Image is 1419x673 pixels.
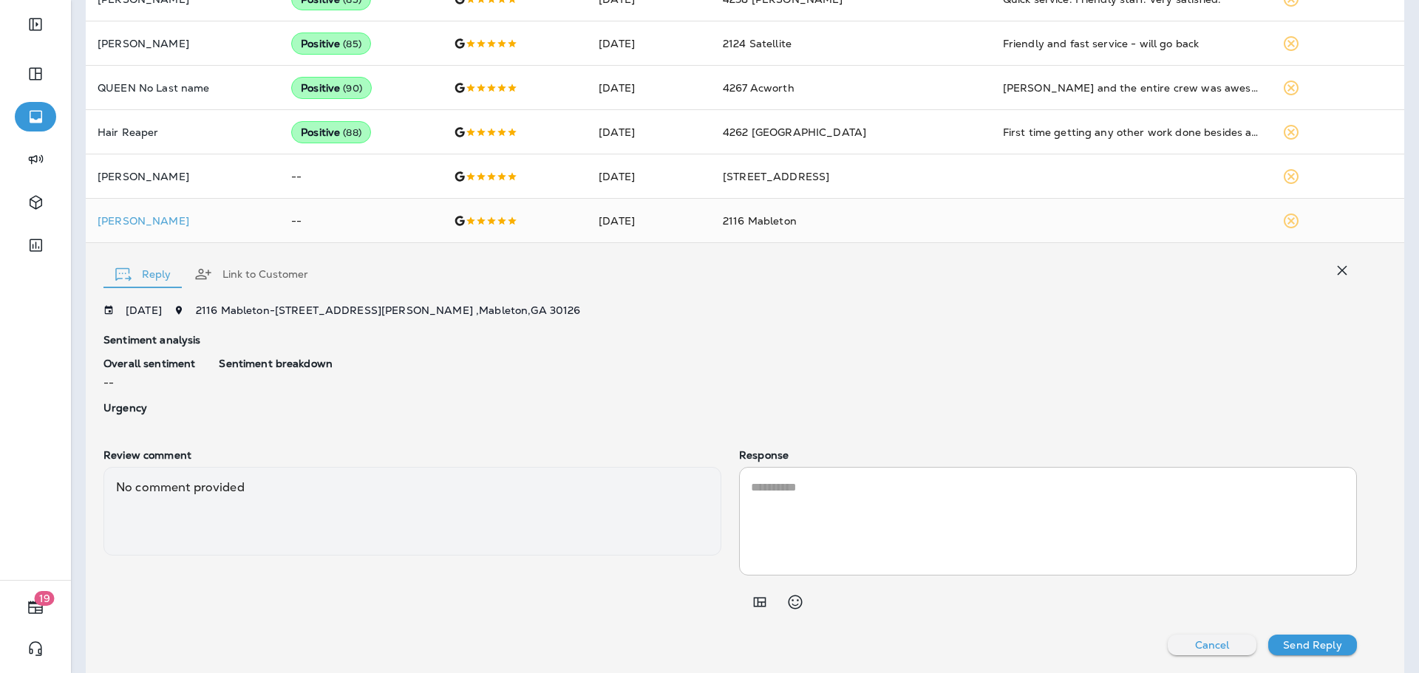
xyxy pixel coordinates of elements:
div: Friendly and fast service - will go back [1003,36,1259,51]
p: QUEEN No Last name [98,82,268,94]
p: Urgency [103,402,195,414]
td: -- [279,154,441,199]
p: [PERSON_NAME] [98,215,268,227]
td: [DATE] [587,154,711,199]
span: 4267 Acworth [723,81,794,95]
button: Expand Sidebar [15,10,56,39]
span: 19 [35,591,55,606]
p: [PERSON_NAME] [98,171,268,182]
p: [PERSON_NAME] [98,38,268,49]
span: 4262 [GEOGRAPHIC_DATA] [723,126,866,139]
p: Response [739,449,1357,461]
div: No comment provided [103,467,721,556]
td: [DATE] [587,66,711,110]
button: Reply [103,247,183,301]
div: Positive [291,121,371,143]
button: Send Reply [1268,635,1357,655]
p: Cancel [1195,639,1230,651]
div: First time getting any other work done besides an oil change. I was needing some brake work done ... [1003,125,1259,140]
td: [DATE] [587,199,711,243]
p: Overall sentiment [103,358,195,369]
p: Sentiment breakdown [219,358,1357,369]
span: 2124 Satellite [723,37,792,50]
div: Positive [291,77,372,99]
span: 2116 Mableton - [STREET_ADDRESS][PERSON_NAME] , Mableton , GA 30126 [196,304,581,317]
td: [DATE] [587,21,711,66]
p: [DATE] [126,304,162,316]
button: Cancel [1168,635,1256,655]
button: Select an emoji [780,587,810,617]
td: [DATE] [587,110,711,154]
span: [STREET_ADDRESS] [723,170,829,183]
span: ( 85 ) [343,38,361,50]
div: Positive [291,33,371,55]
p: Sentiment analysis [103,334,1357,346]
button: Add in a premade template [745,587,775,617]
button: 19 [15,592,56,622]
div: Click to view Customer Drawer [98,215,268,227]
td: -- [279,199,441,243]
span: ( 88 ) [343,126,361,139]
div: Austin and the entire crew was awesome. Very polite and they loved my truck 🥰 Me too😃 [1003,81,1259,95]
span: 2116 Mableton [723,214,797,228]
p: Send Reply [1283,639,1341,651]
div: -- [103,358,195,390]
span: ( 90 ) [343,82,362,95]
p: Review comment [103,449,721,461]
button: Link to Customer [183,247,320,301]
p: Hair Reaper [98,126,268,138]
